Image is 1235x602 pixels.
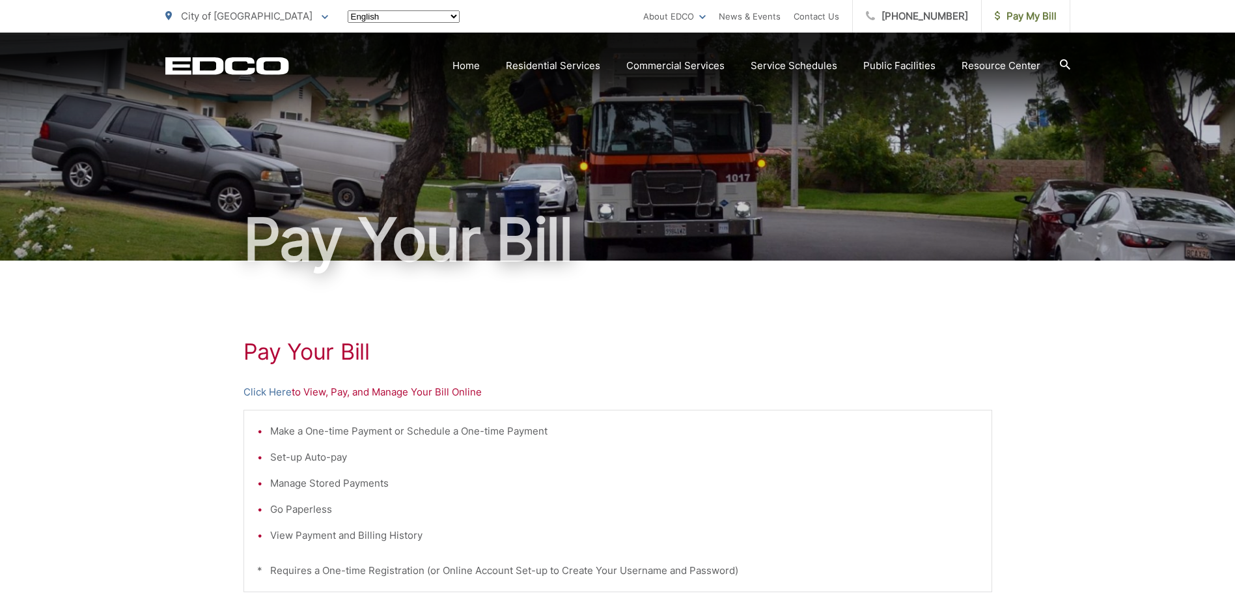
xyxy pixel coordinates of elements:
[165,57,289,75] a: EDCD logo. Return to the homepage.
[165,207,1070,272] h1: Pay Your Bill
[751,58,837,74] a: Service Schedules
[506,58,600,74] a: Residential Services
[243,384,992,400] p: to View, Pay, and Manage Your Bill Online
[270,450,978,465] li: Set-up Auto-pay
[863,58,936,74] a: Public Facilities
[794,8,839,24] a: Contact Us
[270,502,978,517] li: Go Paperless
[243,384,292,400] a: Click Here
[452,58,480,74] a: Home
[181,10,312,22] span: City of [GEOGRAPHIC_DATA]
[270,476,978,491] li: Manage Stored Payments
[995,8,1057,24] span: Pay My Bill
[270,423,978,439] li: Make a One-time Payment or Schedule a One-time Payment
[257,563,978,579] p: * Requires a One-time Registration (or Online Account Set-up to Create Your Username and Password)
[243,339,992,365] h1: Pay Your Bill
[643,8,706,24] a: About EDCO
[270,528,978,543] li: View Payment and Billing History
[348,10,460,23] select: Select a language
[719,8,781,24] a: News & Events
[626,58,725,74] a: Commercial Services
[962,58,1040,74] a: Resource Center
